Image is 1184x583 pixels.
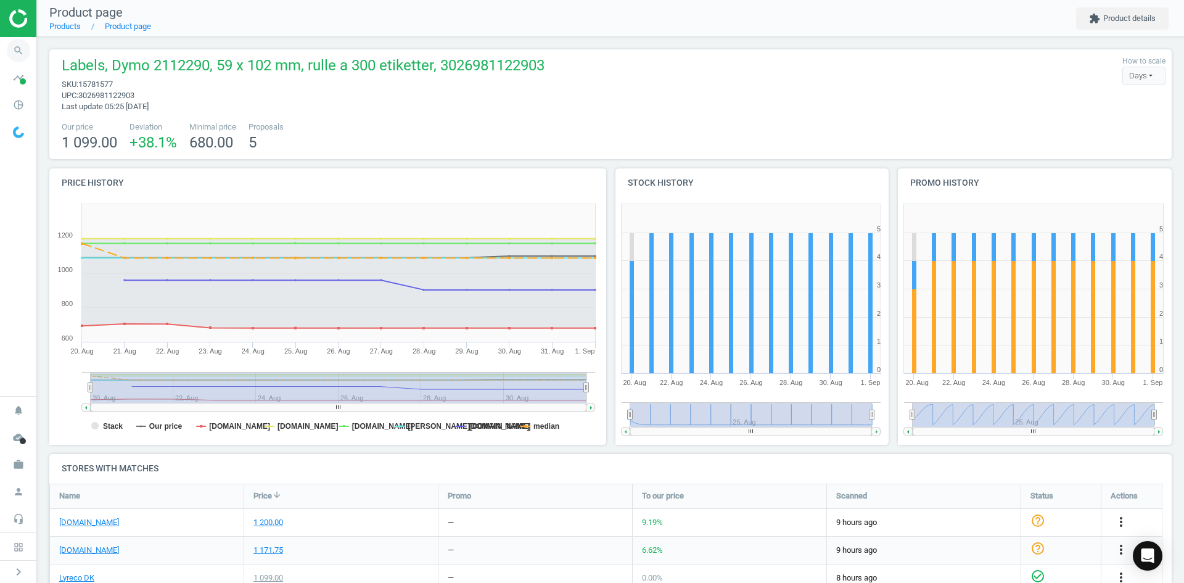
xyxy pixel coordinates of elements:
[1030,513,1045,528] i: help_outline
[249,134,257,151] span: 5
[1159,337,1163,345] text: 1
[615,168,889,197] h4: Stock history
[1111,490,1138,502] span: Actions
[277,422,339,431] tspan: [DOMAIN_NAME]
[642,518,663,527] span: 9.19 %
[11,564,26,579] i: chevron_right
[836,545,1011,556] span: 9 hours ago
[898,168,1172,197] h4: Promo history
[352,422,413,431] tspan: [DOMAIN_NAME]
[9,9,97,28] img: ajHJNr6hYgQAAAAASUVORK5CYII=
[642,573,663,582] span: 0.00 %
[113,347,136,355] tspan: 21. Aug
[253,517,283,528] div: 1 200.00
[1133,541,1162,571] div: Open Intercom Messenger
[7,399,30,422] i: notifications
[1114,542,1128,558] button: more_vert
[149,422,183,431] tspan: Our price
[1076,7,1169,30] button: extensionProduct details
[876,281,880,289] text: 3
[7,507,30,531] i: headset_mic
[469,422,530,431] tspan: [DOMAIN_NAME]
[541,347,564,355] tspan: 31. Aug
[62,102,149,111] span: Last update 05:25 [DATE]
[3,564,34,580] button: chevron_right
[62,91,78,100] span: upc :
[189,122,236,133] span: Minimal price
[129,122,177,133] span: Deviation
[62,80,78,89] span: sku :
[78,91,134,100] span: 3026981122903
[448,545,454,556] div: —
[7,93,30,117] i: pie_chart_outlined
[860,379,880,386] tspan: 1. Sep
[1062,379,1085,386] tspan: 28. Aug
[448,517,454,528] div: —
[242,347,265,355] tspan: 24. Aug
[209,422,270,431] tspan: [DOMAIN_NAME]
[62,134,117,151] span: 1 099.00
[836,490,867,502] span: Scanned
[1159,281,1163,289] text: 3
[78,80,113,89] span: 15781577
[448,490,471,502] span: Promo
[129,134,177,151] span: +38.1 %
[284,347,307,355] tspan: 25. Aug
[272,490,282,500] i: arrow_downward
[1122,67,1165,85] div: Days
[1102,379,1125,386] tspan: 30. Aug
[189,134,233,151] span: 680.00
[575,347,595,355] tspan: 1. Sep
[7,66,30,89] i: timeline
[660,379,683,386] tspan: 22. Aug
[62,334,73,342] text: 600
[1030,541,1045,556] i: help_outline
[1030,490,1053,502] span: Status
[876,310,880,317] text: 2
[199,347,221,355] tspan: 23. Aug
[370,347,393,355] tspan: 27. Aug
[253,545,283,556] div: 1 171.75
[982,379,1005,386] tspan: 24. Aug
[1114,515,1128,531] button: more_vert
[1159,225,1163,233] text: 5
[779,379,802,386] tspan: 28. Aug
[836,517,1011,528] span: 9 hours ago
[876,337,880,345] text: 1
[49,168,606,197] h4: Price history
[59,490,80,502] span: Name
[103,422,123,431] tspan: Stack
[1159,310,1163,317] text: 2
[876,253,880,260] text: 4
[7,453,30,476] i: work
[1114,515,1128,529] i: more_vert
[876,225,880,233] text: 5
[876,366,880,373] text: 0
[249,122,284,133] span: Proposals
[105,22,151,31] a: Product page
[1114,542,1128,557] i: more_vert
[498,347,521,355] tspan: 30. Aug
[1159,253,1163,260] text: 4
[62,56,545,79] span: Labels, Dymo 2112290, 59 x 102 mm, rulle a 300 etiketter, 3026981122903
[942,379,965,386] tspan: 22. Aug
[58,266,73,273] text: 1000
[1022,379,1045,386] tspan: 26. Aug
[62,300,73,307] text: 800
[413,347,435,355] tspan: 28. Aug
[13,126,24,138] img: wGWNvw8QSZomAAAAABJRU5ErkJggg==
[59,517,119,528] a: [DOMAIN_NAME]
[739,379,762,386] tspan: 26. Aug
[7,480,30,503] i: person
[906,379,929,386] tspan: 20. Aug
[455,347,478,355] tspan: 29. Aug
[533,422,559,431] tspan: median
[49,22,81,31] a: Products
[699,379,722,386] tspan: 24. Aug
[819,379,842,386] tspan: 30. Aug
[642,545,663,555] span: 6.62 %
[49,454,1172,483] h4: Stores with matches
[58,231,73,239] text: 1200
[1159,366,1163,373] text: 0
[7,39,30,62] i: search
